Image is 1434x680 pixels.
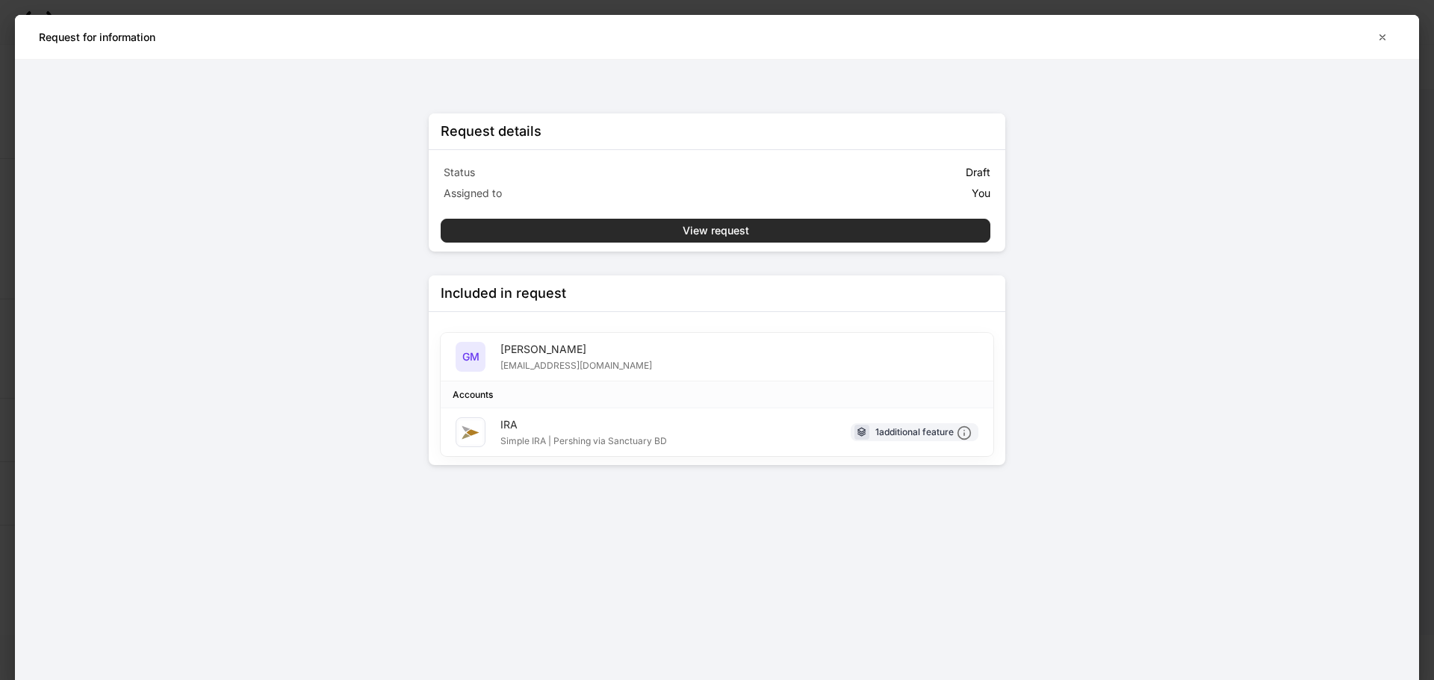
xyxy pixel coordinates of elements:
div: Included in request [441,284,566,302]
div: 1 additional feature [875,425,972,440]
p: Draft [966,165,990,180]
h5: Request for information [39,30,155,45]
button: View request [441,219,990,243]
div: Accounts [453,387,493,402]
div: Simple IRA | Pershing via Sanctuary BD [500,432,667,447]
div: View request [683,225,749,236]
div: IRA [500,417,667,432]
h5: GM [462,349,479,364]
div: [EMAIL_ADDRESS][DOMAIN_NAME] [500,357,652,372]
p: Status [444,165,714,180]
div: [PERSON_NAME] [500,342,652,357]
div: Request details [441,122,541,140]
p: Assigned to [444,186,714,201]
p: You [972,186,990,201]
